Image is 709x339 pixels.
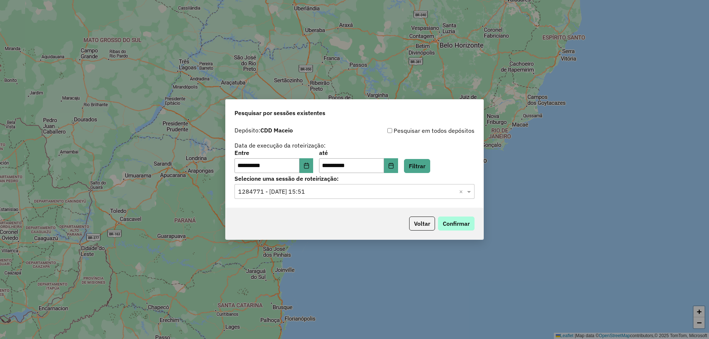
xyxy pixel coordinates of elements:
[438,217,475,231] button: Confirmar
[234,141,326,150] label: Data de execução da roteirização:
[354,126,475,135] div: Pesquisar em todos depósitos
[234,108,325,117] span: Pesquisar por sessões existentes
[384,158,398,173] button: Choose Date
[459,187,465,196] span: Clear all
[404,159,430,173] button: Filtrar
[234,148,313,157] label: Entre
[234,126,293,135] label: Depósito:
[234,174,475,183] label: Selecione uma sessão de roteirização:
[319,148,398,157] label: até
[299,158,314,173] button: Choose Date
[409,217,435,231] button: Voltar
[260,127,293,134] strong: CDD Maceio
